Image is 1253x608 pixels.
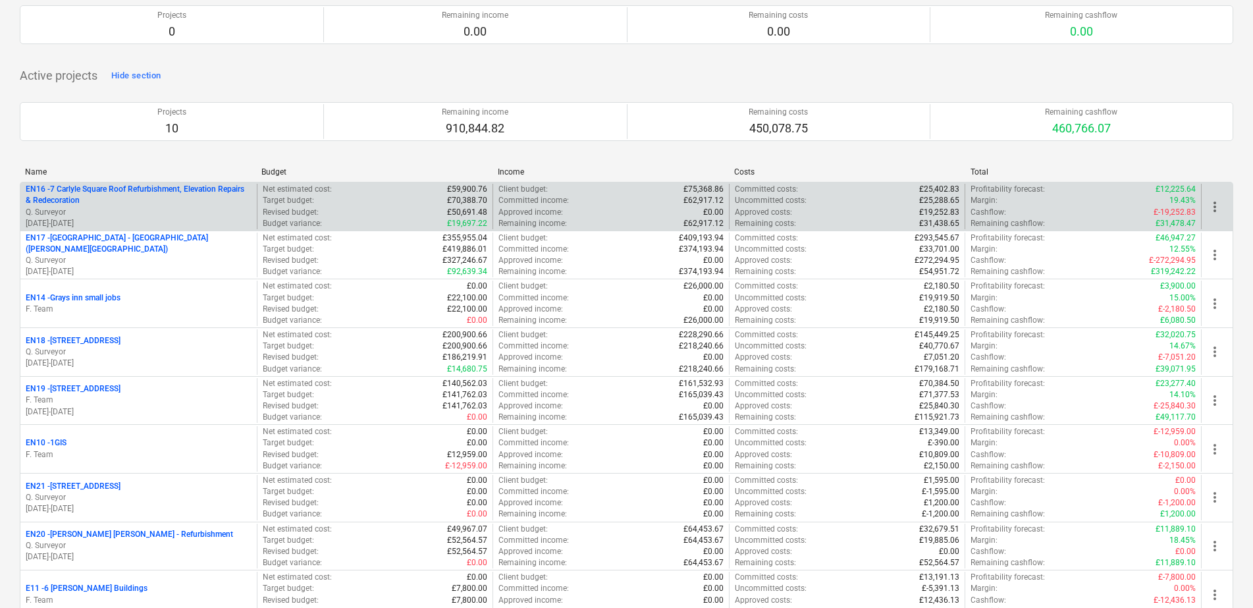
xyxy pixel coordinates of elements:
p: £12,225.64 [1156,184,1196,195]
p: £145,449.25 [915,329,959,341]
p: Approved costs : [735,352,792,363]
p: Approved costs : [735,497,792,509]
div: EN14 -Grays inn small jobsF. Team [26,292,252,315]
p: Committed costs : [735,281,798,292]
p: £141,762.03 [442,389,487,401]
p: £374,193.94 [679,266,724,277]
p: 0.00% [1174,437,1196,449]
p: Margin : [971,486,998,497]
p: Profitability forecast : [971,233,1045,244]
p: Cashflow : [971,401,1006,412]
p: Q. Surveyor [26,207,252,218]
p: Approved income : [498,255,563,266]
div: EN18 -[STREET_ADDRESS]Q. Surveyor[DATE]-[DATE] [26,335,252,369]
p: 0.00 [442,24,508,40]
p: £0.00 [703,497,724,509]
p: £32,679.51 [919,524,959,535]
p: Client budget : [498,329,548,341]
div: Costs [734,167,960,177]
p: Revised budget : [263,449,319,460]
p: Budget variance : [263,412,322,423]
p: Remaining income [442,107,508,118]
p: £11,889.10 [1156,524,1196,535]
p: £0.00 [703,207,724,218]
p: £272,294.95 [915,255,959,266]
p: Target budget : [263,341,314,352]
p: Committed income : [498,195,569,206]
p: £10,809.00 [919,449,959,460]
p: Q. Surveyor [26,346,252,358]
p: EN19 - [STREET_ADDRESS] [26,383,120,395]
p: £32,020.75 [1156,329,1196,341]
div: EN21 -[STREET_ADDRESS]Q. Surveyor[DATE]-[DATE] [26,481,252,514]
p: Cashflow : [971,352,1006,363]
p: £409,193.94 [679,233,724,244]
div: EN20 -[PERSON_NAME] [PERSON_NAME] - RefurbishmentQ. Surveyor[DATE]-[DATE] [26,529,252,563]
p: Remaining cashflow : [971,364,1045,375]
p: £0.00 [467,412,487,423]
p: £355,955.04 [442,233,487,244]
p: Remaining income : [498,315,567,326]
p: 0.00 [749,24,808,40]
p: Budget variance : [263,364,322,375]
p: [DATE] - [DATE] [26,218,252,229]
p: £1,200.00 [1160,509,1196,520]
p: £200,900.66 [442,329,487,341]
div: EN16 -7 Carlyle Square Roof Refurbishment, Elevation Repairs & RedecorationQ. Surveyor[DATE]-[DATE] [26,184,252,229]
p: £419,886.01 [442,244,487,255]
p: Profitability forecast : [971,524,1045,535]
p: Cashflow : [971,304,1006,315]
p: F. Team [26,449,252,460]
span: more_vert [1207,587,1223,603]
p: Remaining income : [498,412,567,423]
p: £186,219.91 [442,352,487,363]
p: £2,180.50 [924,281,959,292]
p: Committed income : [498,244,569,255]
p: Remaining cashflow : [971,218,1045,229]
p: Approved costs : [735,207,792,218]
p: £19,252.83 [919,207,959,218]
p: £31,438.65 [919,218,959,229]
p: Target budget : [263,389,314,401]
p: Target budget : [263,292,314,304]
p: Remaining cashflow [1045,107,1117,118]
p: Committed costs : [735,329,798,341]
p: £179,168.71 [915,364,959,375]
p: Client budget : [498,426,548,437]
p: £0.00 [703,449,724,460]
p: Revised budget : [263,497,319,509]
p: £-2,180.50 [1158,304,1196,315]
div: Hide section [111,69,161,84]
div: Name [25,167,251,177]
p: Approved income : [498,401,563,412]
p: Committed costs : [735,426,798,437]
p: £49,117.70 [1156,412,1196,423]
p: Budget variance : [263,509,322,520]
p: £0.00 [703,509,724,520]
p: £228,290.66 [679,329,724,341]
p: £327,246.67 [442,255,487,266]
p: £-7,051.20 [1158,352,1196,363]
p: £0.00 [467,509,487,520]
p: Margin : [971,341,998,352]
p: £0.00 [703,292,724,304]
p: Remaining cashflow : [971,412,1045,423]
p: Net estimated cost : [263,524,332,535]
p: £0.00 [1175,475,1196,486]
p: £218,240.66 [679,364,724,375]
p: Margin : [971,437,998,449]
div: EN10 -1GISF. Team [26,437,252,460]
p: Approved costs : [735,304,792,315]
p: £12,959.00 [447,449,487,460]
p: £-272,294.95 [1149,255,1196,266]
p: £62,917.12 [683,218,724,229]
p: 15.00% [1169,292,1196,304]
p: Target budget : [263,535,314,546]
p: Remaining costs : [735,218,796,229]
p: [DATE] - [DATE] [26,406,252,418]
p: £25,840.30 [919,401,959,412]
span: more_vert [1207,344,1223,360]
p: £-25,840.30 [1154,401,1196,412]
p: £140,562.03 [442,378,487,389]
p: £71,377.53 [919,389,959,401]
